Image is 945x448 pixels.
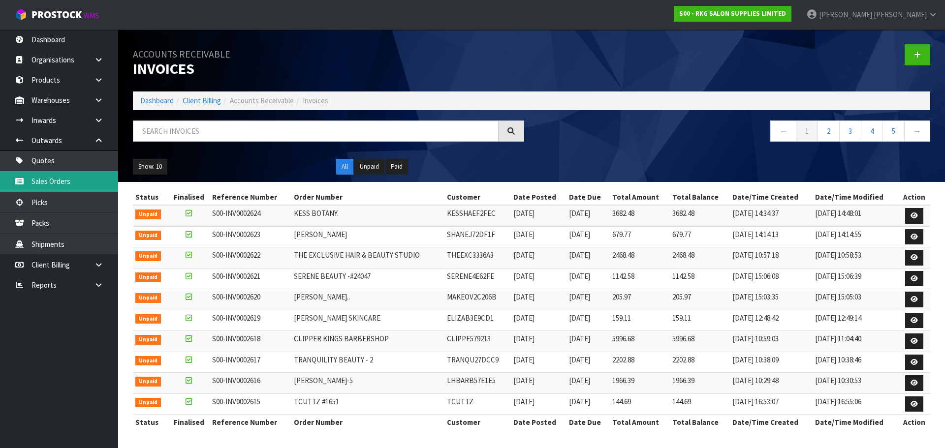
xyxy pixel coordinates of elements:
[899,415,930,430] th: Action
[670,205,730,226] td: 3682.48
[679,9,786,18] strong: S00 - RKG SALON SUPPLIES LIMITED
[511,393,567,415] td: [DATE]
[135,272,161,282] span: Unpaid
[610,289,670,310] td: 205.97
[168,415,210,430] th: Finalised
[670,268,730,289] td: 1142.58
[610,268,670,289] td: 1142.58
[511,352,567,373] td: [DATE]
[15,8,27,21] img: cube-alt.png
[291,373,444,394] td: [PERSON_NAME]-5
[444,268,510,289] td: SERENE4E62FE
[567,393,610,415] td: [DATE]
[210,310,291,331] td: S00-INV0002619
[730,310,813,331] td: [DATE] 12:48:42
[336,159,353,175] button: All
[610,310,670,331] td: 159.11
[730,331,813,352] td: [DATE] 10:59:03
[670,310,730,331] td: 159.11
[610,331,670,352] td: 5996.68
[819,10,872,19] span: [PERSON_NAME]
[813,393,898,415] td: [DATE] 16:55:06
[730,352,813,373] td: [DATE] 10:38:09
[511,268,567,289] td: [DATE]
[210,247,291,269] td: S00-INV0002622
[291,226,444,247] td: [PERSON_NAME]
[291,189,444,205] th: Order Number
[444,189,510,205] th: Customer
[511,247,567,269] td: [DATE]
[291,310,444,331] td: [PERSON_NAME] SKINCARE
[730,373,813,394] td: [DATE] 10:29:48
[133,44,524,77] h1: Invoices
[210,289,291,310] td: S00-INV0002620
[133,415,168,430] th: Status
[210,205,291,226] td: S00-INV0002624
[183,96,221,105] a: Client Billing
[511,289,567,310] td: [DATE]
[444,310,510,331] td: ELIZAB3E9CD1
[31,8,82,21] span: ProStock
[291,352,444,373] td: TRANQUILITY BEAUTY - 2
[818,120,840,142] a: 2
[135,398,161,408] span: Unpaid
[813,310,898,331] td: [DATE] 12:49:14
[610,373,670,394] td: 1966.39
[230,96,294,105] span: Accounts Receivable
[796,120,818,142] a: 1
[511,226,567,247] td: [DATE]
[610,247,670,269] td: 2468.48
[444,226,510,247] td: SHANEJ72DF1F
[567,226,610,247] td: [DATE]
[670,226,730,247] td: 679.77
[210,415,291,430] th: Reference Number
[670,331,730,352] td: 5996.68
[511,310,567,331] td: [DATE]
[813,373,898,394] td: [DATE] 10:30:53
[567,289,610,310] td: [DATE]
[610,226,670,247] td: 679.77
[813,268,898,289] td: [DATE] 15:06:39
[567,352,610,373] td: [DATE]
[291,247,444,269] td: THE EXCLUSIVE HAIR & BEAUTY STUDIO
[210,189,291,205] th: Reference Number
[135,293,161,303] span: Unpaid
[135,314,161,324] span: Unpaid
[670,189,730,205] th: Total Balance
[291,415,444,430] th: Order Number
[511,331,567,352] td: [DATE]
[210,331,291,352] td: S00-INV0002618
[444,415,510,430] th: Customer
[511,373,567,394] td: [DATE]
[567,373,610,394] td: [DATE]
[610,415,670,430] th: Total Amount
[839,120,861,142] a: 3
[133,48,230,60] small: Accounts Receivable
[813,247,898,269] td: [DATE] 10:58:53
[730,415,813,430] th: Date/Time Created
[511,189,567,205] th: Date Posted
[444,247,510,269] td: THEEXC3336A3
[813,205,898,226] td: [DATE] 14:48:01
[444,331,510,352] td: CLIPPE579213
[670,393,730,415] td: 144.69
[882,120,905,142] a: 5
[670,352,730,373] td: 2202.88
[813,189,898,205] th: Date/Time Modified
[84,11,99,20] small: WMS
[567,189,610,205] th: Date Due
[133,120,499,142] input: Search invoices
[210,226,291,247] td: S00-INV0002623
[135,231,161,240] span: Unpaid
[610,205,670,226] td: 3682.48
[291,331,444,352] td: CLIPPER KINGS BARBERSHOP
[135,377,161,387] span: Unpaid
[730,189,813,205] th: Date/Time Created
[813,415,898,430] th: Date/Time Modified
[444,393,510,415] td: TCUTTZ
[730,289,813,310] td: [DATE] 15:03:35
[291,205,444,226] td: KESS BOTANY.
[303,96,328,105] span: Invoices
[674,6,791,22] a: S00 - RKG SALON SUPPLIES LIMITED
[904,120,930,142] a: →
